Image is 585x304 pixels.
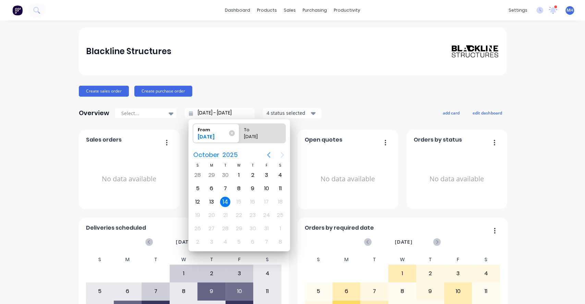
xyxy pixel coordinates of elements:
[134,86,192,97] button: Create purchase order
[254,283,281,300] div: 11
[193,183,203,194] div: Sunday, October 5, 2025
[191,162,205,168] div: S
[192,149,221,161] span: October
[226,255,254,265] div: F
[170,265,197,282] div: 1
[263,108,321,118] button: 4 status selected
[189,149,242,161] button: October2025
[275,183,285,194] div: Saturday, October 11, 2025
[416,265,444,282] div: 2
[114,283,142,300] div: 6
[305,147,391,211] div: No data available
[330,5,364,15] div: productivity
[86,255,114,265] div: S
[198,265,225,282] div: 2
[275,210,285,220] div: Saturday, October 25, 2025
[234,183,244,194] div: Wednesday, October 8, 2025
[275,170,285,180] div: Saturday, October 4, 2025
[361,283,388,300] div: 7
[438,108,464,117] button: add card
[416,255,444,265] div: T
[193,197,203,207] div: Sunday, October 12, 2025
[226,265,253,282] div: 3
[333,283,360,300] div: 6
[220,210,230,220] div: Tuesday, October 21, 2025
[472,283,500,300] div: 11
[275,237,285,247] div: Saturday, November 8, 2025
[505,5,531,15] div: settings
[193,210,203,220] div: Sunday, October 19, 2025
[332,255,361,265] div: M
[218,162,232,168] div: T
[414,147,500,211] div: No data available
[261,210,271,220] div: Friday, October 24, 2025
[468,108,507,117] button: edit dashboard
[206,223,217,234] div: Monday, October 27, 2025
[206,197,217,207] div: Monday, October 13, 2025
[444,255,472,265] div: F
[206,210,217,220] div: Monday, October 20, 2025
[86,224,146,232] span: Deliveries scheduled
[247,170,258,180] div: Thursday, October 2, 2025
[389,283,416,300] div: 8
[305,283,332,300] div: 5
[234,170,244,180] div: Wednesday, October 1, 2025
[79,86,129,97] button: Create sales order
[142,255,170,265] div: T
[273,162,287,168] div: S
[198,283,225,300] div: 9
[261,170,271,180] div: Friday, October 3, 2025
[247,223,258,234] div: Thursday, October 30, 2025
[226,283,253,300] div: 10
[247,210,258,220] div: Thursday, October 23, 2025
[220,170,230,180] div: Tuesday, September 30, 2025
[247,183,258,194] div: Thursday, October 9, 2025
[241,133,276,143] div: [DATE]
[261,183,271,194] div: Friday, October 10, 2025
[220,183,230,194] div: Tuesday, October 7, 2025
[261,223,271,234] div: Friday, October 31, 2025
[197,255,226,265] div: T
[220,197,230,207] div: Today, Tuesday, October 14, 2025
[86,45,171,58] div: Blackline Structures
[195,124,230,133] div: From
[12,5,23,15] img: Factory
[176,238,194,246] span: [DATE]
[261,197,271,207] div: Friday, October 17, 2025
[193,223,203,234] div: Sunday, October 26, 2025
[394,238,412,246] span: [DATE]
[246,162,259,168] div: T
[195,133,230,143] div: [DATE]
[444,283,472,300] div: 10
[220,237,230,247] div: Tuesday, November 4, 2025
[247,237,258,247] div: Thursday, November 6, 2025
[205,162,218,168] div: M
[170,255,198,265] div: W
[566,7,573,13] span: MH
[262,148,276,162] button: Previous page
[254,5,280,15] div: products
[79,106,109,120] div: Overview
[206,237,217,247] div: Monday, November 3, 2025
[234,210,244,220] div: Wednesday, October 22, 2025
[221,149,240,161] span: 2025
[388,255,416,265] div: W
[267,109,310,117] div: 4 status selected
[275,223,285,234] div: Saturday, November 1, 2025
[206,170,217,180] div: Monday, September 29, 2025
[221,5,254,15] a: dashboard
[259,162,273,168] div: F
[234,197,244,207] div: Wednesday, October 15, 2025
[254,265,281,282] div: 4
[193,237,203,247] div: Sunday, November 2, 2025
[86,136,122,144] span: Sales orders
[389,265,416,282] div: 1
[193,170,203,180] div: Sunday, September 28, 2025
[241,124,276,133] div: To
[275,197,285,207] div: Saturday, October 18, 2025
[451,45,499,58] img: Blackline Structures
[414,136,462,144] span: Orders by status
[142,283,169,300] div: 7
[304,255,332,265] div: S
[234,223,244,234] div: Wednesday, October 29, 2025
